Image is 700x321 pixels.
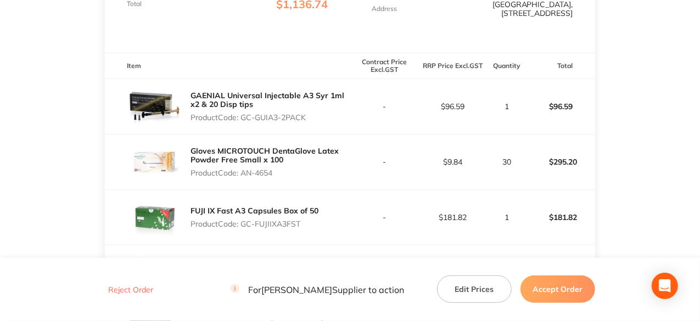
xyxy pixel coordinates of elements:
p: Product Code: AN-4654 [191,168,350,177]
img: aXF5a3E5Zg [127,79,182,134]
a: FUJI IX Fast A3 Capsules Box of 50 [191,206,318,216]
p: $96.59 [419,102,486,111]
p: $295.20 [527,149,595,175]
p: Product Code: GC-GUIA3-2PACK [191,113,350,122]
p: $181.82 [527,204,595,230]
p: - [351,102,418,111]
img: bTYzbzFxMQ [127,190,182,245]
button: Accept Order [520,275,595,303]
p: - [351,157,418,166]
p: For [PERSON_NAME] Supplier to action [231,284,404,295]
a: Gloves MICROTOUCH DentaGlove Latex Powder Free Small x 100 [191,146,339,165]
th: Item [105,53,350,79]
p: Product Code: GC-FUJIIXA3FST [191,219,318,228]
img: eG5lb2VhMQ [127,245,182,300]
th: Total [527,53,595,79]
p: 30 [488,157,525,166]
th: RRP Price Excl. GST [418,53,487,79]
p: $96.59 [527,93,595,120]
th: Contract Price Excl. GST [350,53,419,79]
p: Address [372,5,397,13]
div: Open Intercom Messenger [652,273,678,299]
button: Edit Prices [437,275,512,303]
a: GAENIAL Universal Injectable B1 Syringe 1ml & 10 Disp tips [191,257,344,275]
img: Zm52b2ZvNQ [127,134,182,189]
p: 1 [488,213,525,222]
a: GAENIAL Universal Injectable A3 Syr 1ml x2 & 20 Disp tips [191,91,344,109]
p: $181.82 [419,213,486,222]
p: 1 [488,102,525,111]
th: Quantity [487,53,526,79]
p: $9.84 [419,157,486,166]
button: Reject Order [105,285,156,295]
p: - [351,213,418,222]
